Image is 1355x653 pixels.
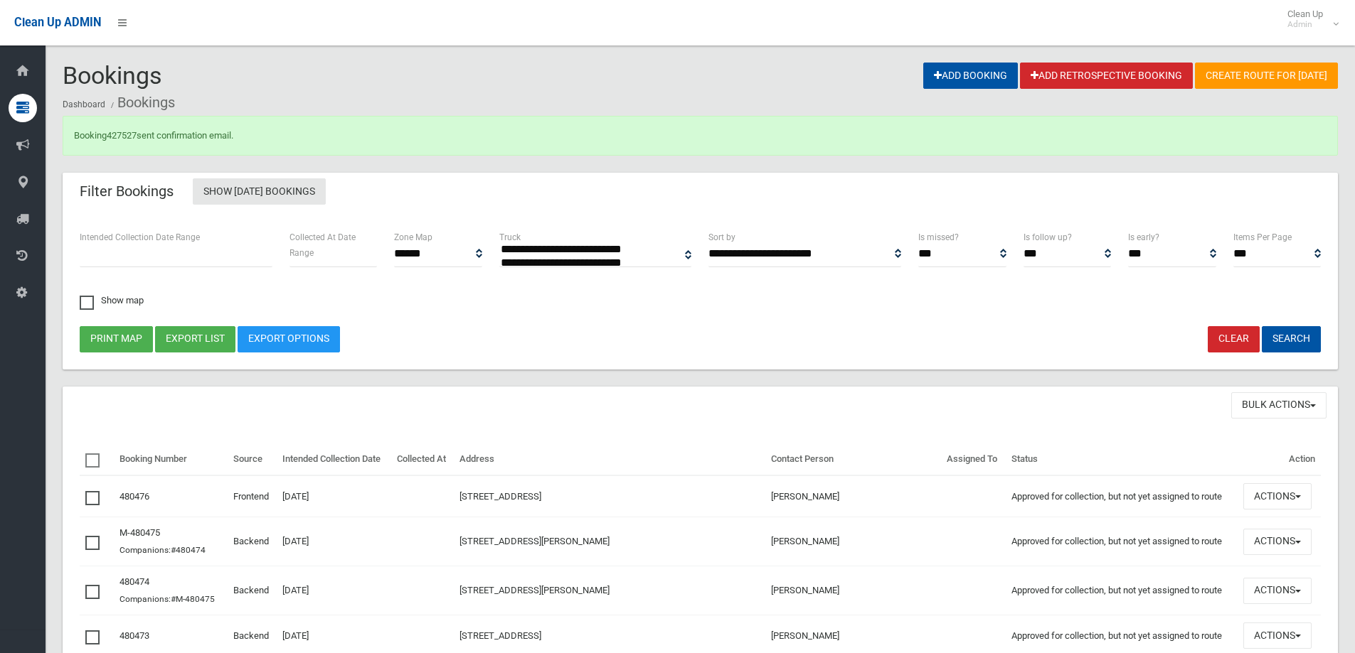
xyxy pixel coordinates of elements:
button: Export list [155,326,235,352]
td: Approved for collection, but not yet assigned to route [1006,566,1238,615]
button: Bulk Actions [1231,392,1327,419]
th: Booking Number [114,443,228,476]
a: Create route for [DATE] [1195,63,1338,89]
button: Actions [1243,483,1312,509]
small: Companions: [119,545,208,555]
td: [DATE] [277,517,391,566]
label: Truck [499,230,521,245]
td: Backend [228,566,277,615]
th: Action [1238,443,1321,476]
td: [PERSON_NAME] [765,475,941,517]
a: #480474 [171,545,206,555]
a: 427527 [107,130,137,141]
div: Booking sent confirmation email. [63,116,1338,156]
button: Search [1262,326,1321,352]
a: [STREET_ADDRESS] [459,630,541,641]
td: [DATE] [277,566,391,615]
a: 480473 [119,630,149,641]
a: Add Booking [923,63,1018,89]
td: Backend [228,517,277,566]
td: Approved for collection, but not yet assigned to route [1006,517,1238,566]
td: [PERSON_NAME] [765,517,941,566]
a: Dashboard [63,99,105,109]
button: Actions [1243,578,1312,604]
td: [PERSON_NAME] [765,566,941,615]
button: Print map [80,326,153,352]
th: Source [228,443,277,476]
td: Approved for collection, but not yet assigned to route [1006,475,1238,517]
button: Actions [1243,529,1312,555]
a: Export Options [238,326,340,352]
span: Show map [80,296,144,305]
a: Clear [1208,326,1260,352]
a: 480474 [119,576,149,587]
th: Assigned To [941,443,1006,476]
th: Address [454,443,765,476]
td: Frontend [228,475,277,517]
th: Intended Collection Date [277,443,391,476]
span: Bookings [63,61,162,90]
button: Actions [1243,622,1312,649]
a: [STREET_ADDRESS][PERSON_NAME] [459,536,610,546]
th: Contact Person [765,443,941,476]
th: Status [1006,443,1238,476]
a: Add Retrospective Booking [1020,63,1193,89]
th: Collected At [391,443,455,476]
a: [STREET_ADDRESS] [459,491,541,502]
a: [STREET_ADDRESS][PERSON_NAME] [459,585,610,595]
small: Admin [1287,19,1323,30]
a: #M-480475 [171,594,215,604]
span: Clean Up ADMIN [14,16,101,29]
header: Filter Bookings [63,178,191,205]
a: 480476 [119,491,149,502]
a: Show [DATE] Bookings [193,178,326,205]
a: M-480475 [119,527,160,538]
td: [DATE] [277,475,391,517]
small: Companions: [119,594,217,604]
li: Bookings [107,90,175,116]
span: Clean Up [1280,9,1337,30]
